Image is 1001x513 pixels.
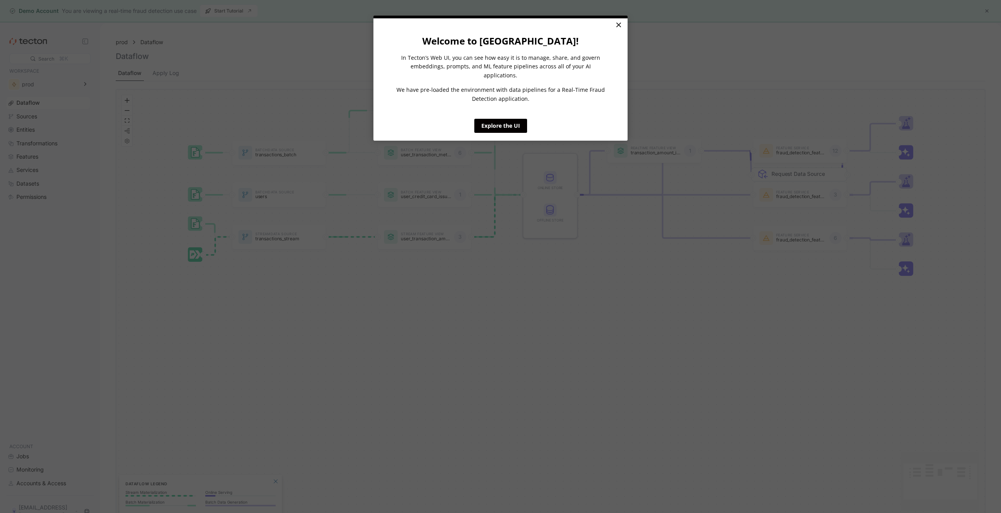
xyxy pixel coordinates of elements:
div: current step [373,16,628,18]
strong: Welcome to [GEOGRAPHIC_DATA]! [422,34,579,47]
a: Close modal [612,18,625,32]
p: We have pre-loaded the environment with data pipelines for a Real-Time Fraud Detection application. [395,86,606,103]
a: Explore the UI [474,119,527,133]
p: In Tecton’s Web UI, you can see how easy it is to manage, share, and govern embeddings, prompts, ... [395,54,606,80]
